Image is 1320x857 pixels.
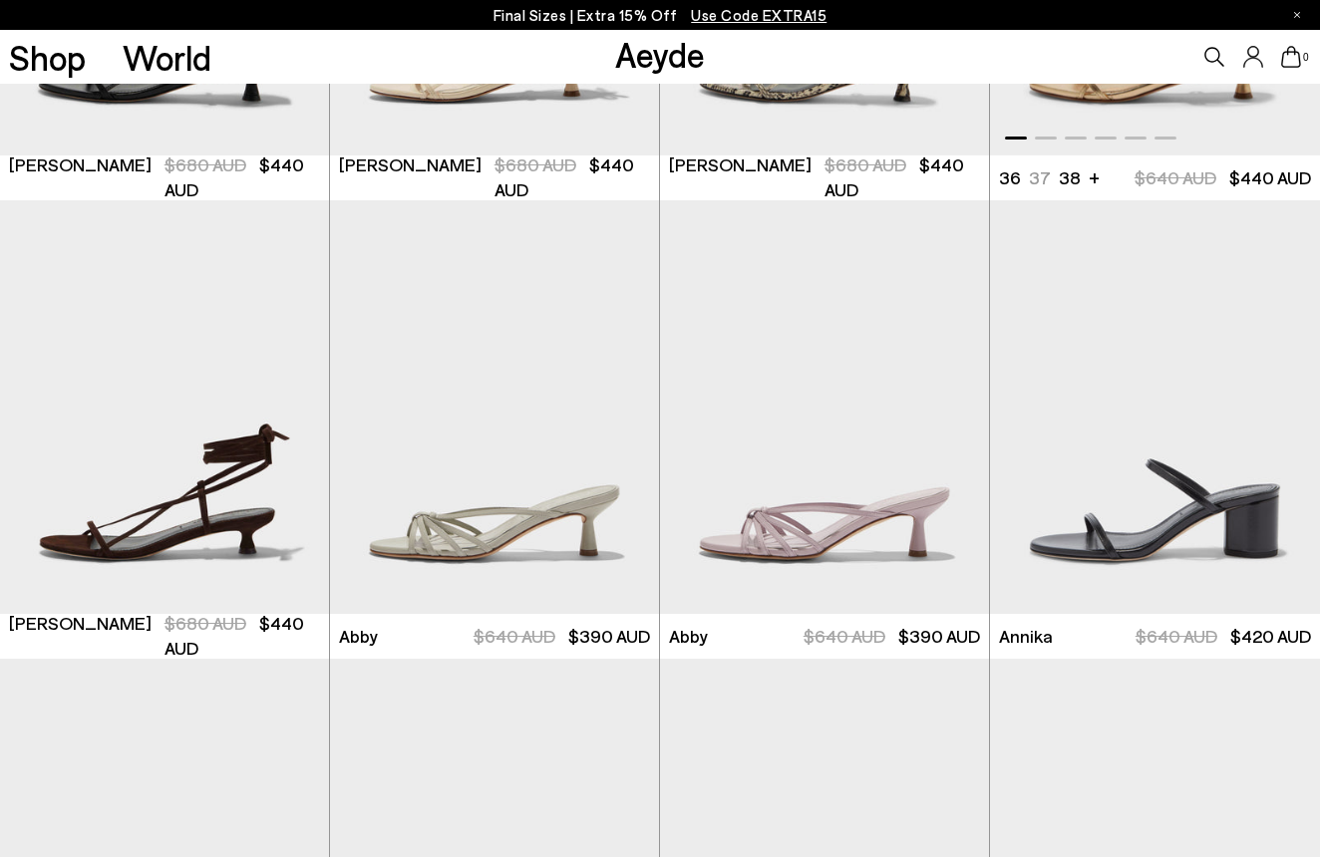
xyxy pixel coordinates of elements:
[9,40,86,75] a: Shop
[999,165,1077,190] ul: variant
[1089,163,1100,190] li: +
[691,6,826,24] span: Navigate to /collections/ss25-final-sizes
[339,152,482,177] span: [PERSON_NAME]
[474,625,555,647] span: $640 AUD
[660,200,989,614] img: Abby Leather Mules
[669,624,708,649] span: Abby
[660,614,989,659] a: Abby $640 AUD $390 AUD
[165,612,246,634] span: $680 AUD
[990,614,1320,659] a: Annika $640 AUD $420 AUD
[669,152,812,177] span: [PERSON_NAME]
[1301,52,1311,63] span: 0
[1230,625,1311,647] span: $420 AUD
[9,152,152,177] span: [PERSON_NAME]
[999,165,1021,190] li: 36
[615,33,705,75] a: Aeyde
[660,155,989,200] a: [PERSON_NAME] $680 AUD $440 AUD
[330,155,659,200] a: [PERSON_NAME] $680 AUD $440 AUD
[330,200,659,614] img: Abby Leather Mules
[1059,165,1081,190] li: 38
[898,625,980,647] span: $390 AUD
[825,153,906,175] span: $680 AUD
[1135,166,1216,188] span: $640 AUD
[9,611,152,636] span: [PERSON_NAME]
[330,614,659,659] a: Abby $640 AUD $390 AUD
[339,624,378,649] span: Abby
[990,155,1320,200] a: 36 37 38 + $640 AUD $440 AUD
[990,200,1320,614] img: Annika Leather Sandals
[1281,46,1301,68] a: 0
[495,153,576,175] span: $680 AUD
[804,625,885,647] span: $640 AUD
[999,624,1053,649] span: Annika
[123,40,211,75] a: World
[1229,166,1311,188] span: $440 AUD
[568,625,650,647] span: $390 AUD
[1136,625,1217,647] span: $640 AUD
[494,3,827,28] p: Final Sizes | Extra 15% Off
[165,153,246,175] span: $680 AUD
